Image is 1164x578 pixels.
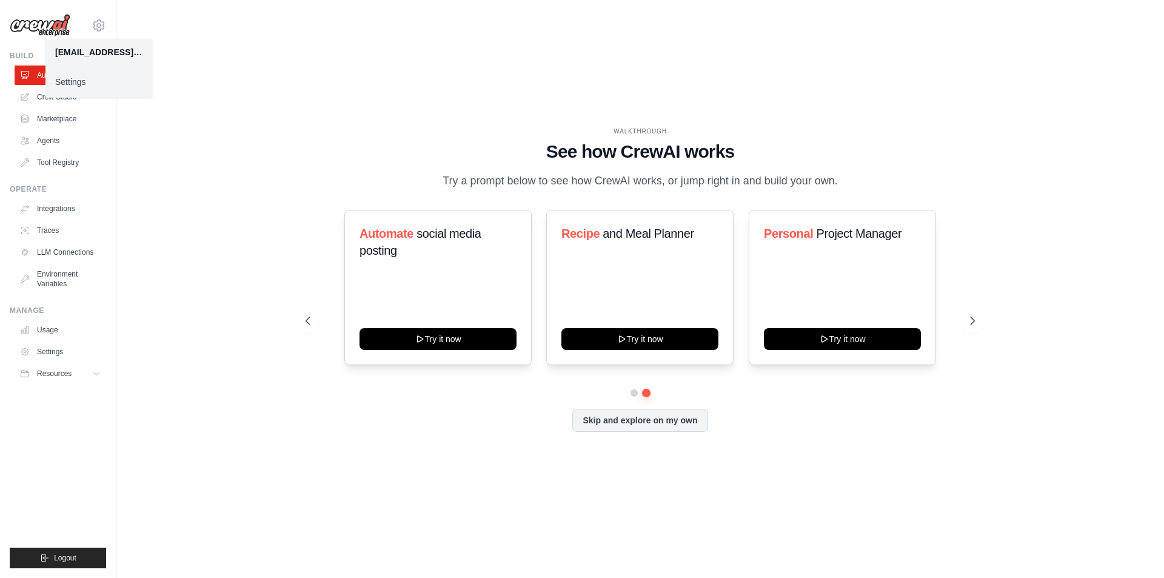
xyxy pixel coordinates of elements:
[15,320,106,340] a: Usage
[15,364,106,383] button: Resources
[816,227,901,240] span: Project Manager
[306,141,975,163] h1: See how CrewAI works
[10,184,106,194] div: Operate
[55,46,142,58] div: [EMAIL_ADDRESS][DOMAIN_NAME]
[10,14,70,37] img: Logo
[360,227,413,240] span: Automate
[15,87,106,107] a: Crew Studio
[15,153,106,172] a: Tool Registry
[10,548,106,568] button: Logout
[54,553,76,563] span: Logout
[15,199,106,218] a: Integrations
[603,227,694,240] span: and Meal Planner
[360,328,517,350] button: Try it now
[15,131,106,150] a: Agents
[15,243,106,262] a: LLM Connections
[360,227,481,257] span: social media posting
[561,227,600,240] span: Recipe
[15,264,106,294] a: Environment Variables
[15,66,106,85] a: Automations
[561,328,718,350] button: Try it now
[764,227,813,240] span: Personal
[306,127,975,136] div: WALKTHROUGH
[1103,520,1164,578] iframe: Chat Widget
[15,109,106,129] a: Marketplace
[10,306,106,315] div: Manage
[45,71,152,93] a: Settings
[15,221,106,240] a: Traces
[764,328,921,350] button: Try it now
[37,369,72,378] span: Resources
[572,409,707,432] button: Skip and explore on my own
[436,172,844,190] p: Try a prompt below to see how CrewAI works, or jump right in and build your own.
[15,342,106,361] a: Settings
[10,51,106,61] div: Build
